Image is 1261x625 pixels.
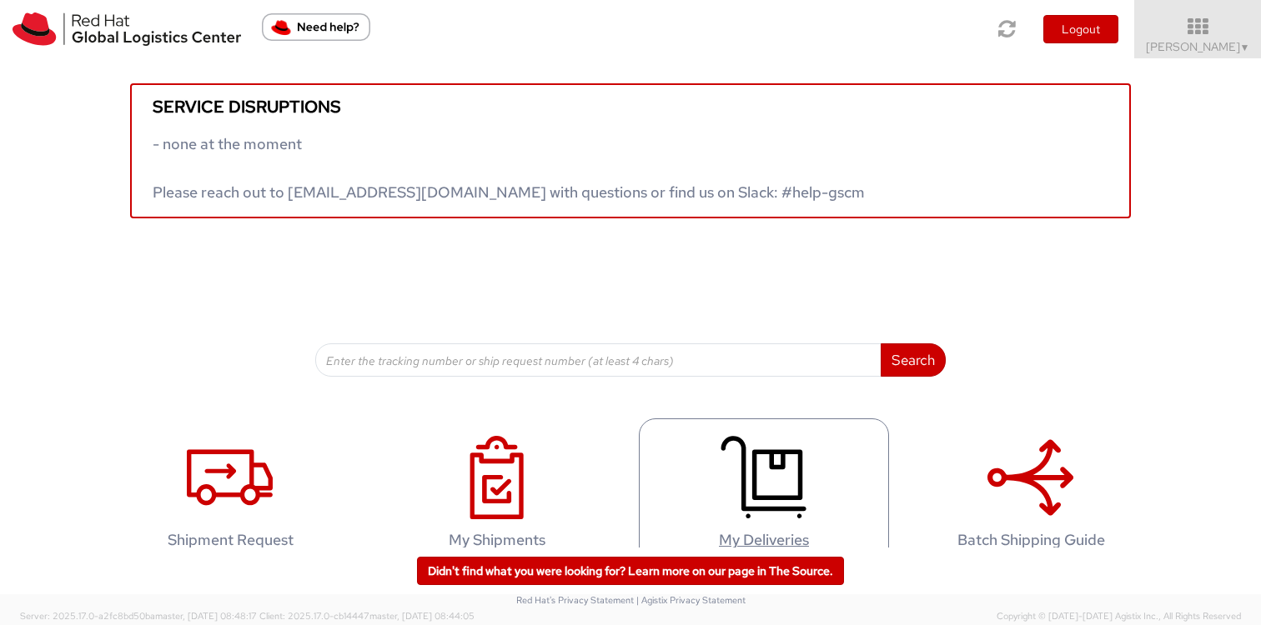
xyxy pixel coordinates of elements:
[516,594,634,606] a: Red Hat's Privacy Statement
[105,418,355,574] a: Shipment Request
[639,418,889,574] a: My Deliveries
[923,532,1138,548] h4: Batch Shipping Guide
[417,557,844,585] a: Didn't find what you were looking for? Learn more on our page in The Source.
[315,343,882,377] input: Enter the tracking number or ship request number (at least 4 chars)
[259,610,475,622] span: Client: 2025.17.0-cb14447
[20,610,257,622] span: Server: 2025.17.0-a2fc8bd50ba
[881,343,946,377] button: Search
[656,532,872,548] h4: My Deliveries
[153,134,865,202] span: - none at the moment Please reach out to [EMAIL_ADDRESS][DOMAIN_NAME] with questions or find us o...
[1043,15,1118,43] button: Logout
[123,532,338,548] h4: Shipment Request
[389,532,605,548] h4: My Shipments
[13,12,241,46] img: rh-logistics-00dfa346123c4ec078e1.svg
[262,13,370,41] button: Need help?
[1240,41,1250,54] span: ▼
[130,83,1131,218] a: Service disruptions - none at the moment Please reach out to [EMAIL_ADDRESS][DOMAIN_NAME] with qu...
[997,610,1241,623] span: Copyright © [DATE]-[DATE] Agistix Inc., All Rights Reserved
[636,594,746,606] a: | Agistix Privacy Statement
[906,418,1156,574] a: Batch Shipping Guide
[153,97,1108,116] h5: Service disruptions
[1146,39,1250,54] span: [PERSON_NAME]
[369,610,475,622] span: master, [DATE] 08:44:05
[155,610,257,622] span: master, [DATE] 08:48:17
[372,418,622,574] a: My Shipments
